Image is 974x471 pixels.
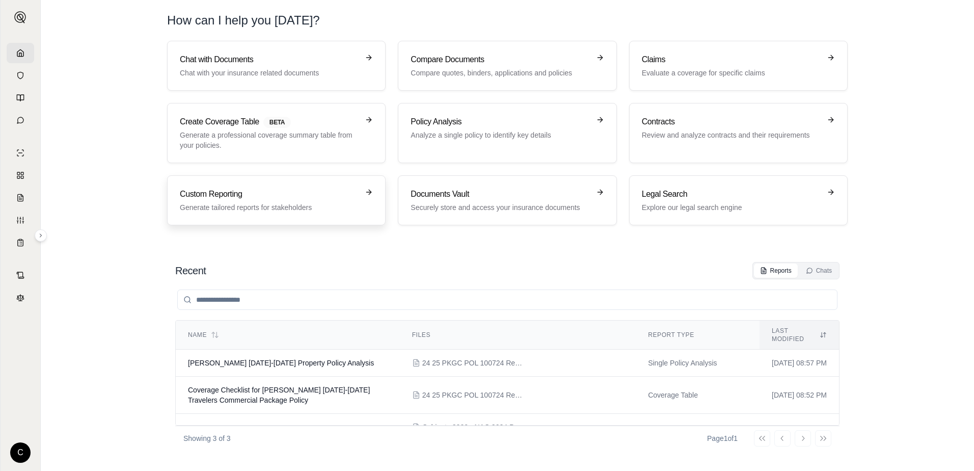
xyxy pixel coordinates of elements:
h3: Contracts [642,116,821,128]
a: ClaimsEvaluate a coverage for specific claims [629,41,848,91]
span: Richard Hermann 2024-2025 Property Policy Analysis [188,359,374,367]
p: Chat with your insurance related documents [180,68,359,78]
a: Legal SearchExplore our legal search engine [629,175,848,225]
a: Claim Coverage [7,188,34,208]
h3: Create Coverage Table [180,116,359,128]
a: Chat [7,110,34,130]
p: Showing 3 of 3 [183,433,231,443]
a: Policy AnalysisAnalyze a single policy to identify key details [398,103,616,163]
a: Policy Comparisons [7,165,34,186]
a: Custom Report [7,210,34,230]
a: Documents VaultSecurely store and access your insurance documents [398,175,616,225]
span: Coverage Checklist for Richard Hermann's 2024-2025 Travelers Commercial Package Policy [188,386,370,404]
p: Generate tailored reports for stakeholders [180,202,359,213]
p: Securely store and access your insurance documents [411,202,589,213]
h2: Recent [175,264,206,278]
td: [DATE] 08:57 PM [760,350,839,377]
h3: Legal Search [642,188,821,200]
th: Report Type [636,321,760,350]
h3: Custom Reporting [180,188,359,200]
div: Reports [760,267,792,275]
a: Legal Search Engine [7,287,34,308]
a: Coverage Table [7,232,34,253]
a: Custom ReportingGenerate tailored reports for stakeholders [167,175,386,225]
div: Last modified [772,327,827,343]
td: [DATE] 08:52 PM [760,377,839,414]
button: Chats [800,264,838,278]
td: Single Policy Analysis [636,350,760,377]
span: Comparison Report for Cabinets 2000, LLC's 2024 and 2025 Casualty Program Proposals [188,424,380,442]
a: Single Policy [7,143,34,163]
div: Chats [806,267,832,275]
h3: Claims [642,54,821,66]
a: Chat with DocumentsChat with your insurance related documents [167,41,386,91]
p: Compare quotes, binders, applications and policies [411,68,589,78]
a: Compare DocumentsCompare quotes, binders, applications and policies [398,41,616,91]
td: Policies Compare [636,414,760,453]
td: [DATE] 08:44 AM [760,414,839,453]
a: Create Coverage TableBETAGenerate a professional coverage summary table from your policies. [167,103,386,163]
button: Reports [754,264,798,278]
h3: Compare Documents [411,54,589,66]
a: Home [7,43,34,63]
h3: Documents Vault [411,188,589,200]
button: Expand sidebar [10,7,31,28]
div: Name [188,331,388,339]
a: Documents Vault [7,65,34,86]
th: Files [400,321,636,350]
p: Generate a professional coverage summary table from your policies. [180,130,359,150]
button: Expand sidebar [35,229,47,242]
p: Analyze a single policy to identify key details [411,130,589,140]
h1: How can I help you [DATE]? [167,12,848,29]
span: 24 25 PKGC POL 100724 Renewal Policy.pdf [422,358,524,368]
img: Expand sidebar [14,11,26,23]
div: Page 1 of 1 [707,433,738,443]
span: Cabinets 2000 - NAC 2024 Program Proposal 3.pdf [422,422,524,432]
p: Review and analyze contracts and their requirements [642,130,821,140]
a: ContractsReview and analyze contracts and their requirements [629,103,848,163]
a: Prompt Library [7,88,34,108]
span: BETA [263,117,291,128]
h3: Policy Analysis [411,116,589,128]
span: 24 25 PKGC POL 100724 Renewal Policy.pdf [422,390,524,400]
h3: Chat with Documents [180,54,359,66]
td: Coverage Table [636,377,760,414]
p: Explore our legal search engine [642,202,821,213]
a: Contract Analysis [7,265,34,285]
p: Evaluate a coverage for specific claims [642,68,821,78]
div: C [10,442,31,463]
